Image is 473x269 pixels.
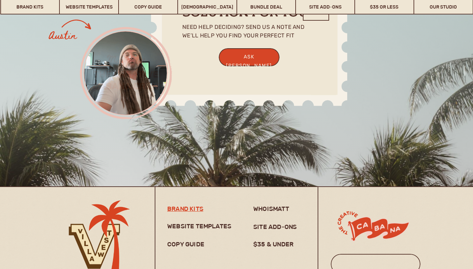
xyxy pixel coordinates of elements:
[182,23,310,42] h2: need help deciding? Send us a note and we’ll help you find your perfect fit
[226,52,272,61] a: ask [PERSON_NAME]
[48,29,80,46] h3: Austin
[167,223,236,232] a: website templates
[167,205,207,213] a: brand kits
[167,240,222,248] a: copy guide
[253,240,300,248] a: $35 & under
[253,205,300,213] a: whoismatt
[253,223,316,231] a: site add-ons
